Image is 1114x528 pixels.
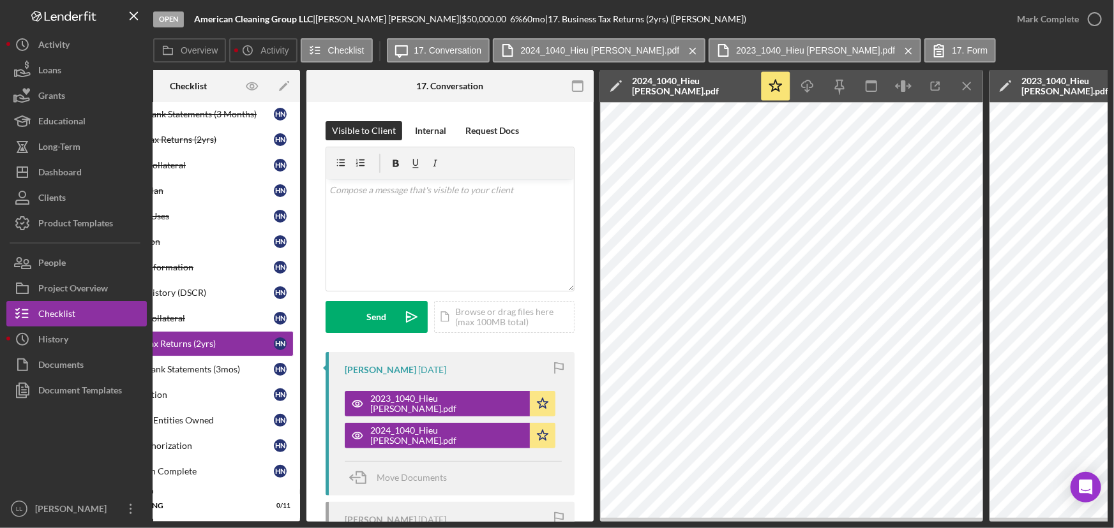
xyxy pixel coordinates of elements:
a: Personal Tax Returns (2yrs)HN [83,127,294,152]
button: Loans [6,57,147,83]
a: Credit AuthorizationHN [83,433,294,458]
div: 2023_1040_Hieu [PERSON_NAME].pdf [370,393,523,414]
button: 2023_1040_Hieu [PERSON_NAME].pdf [709,38,921,62]
a: Business Bank Statements (3mos)HN [83,356,294,382]
div: Checklist [38,301,75,330]
div: 6 % [510,14,522,24]
div: Activity [38,32,70,61]
a: Business Tax Returns (2yrs)HN [83,331,294,356]
div: H N [274,337,287,350]
div: [PERSON_NAME] [32,496,115,525]
div: H N [274,184,287,197]
div: Dashboard [38,159,82,188]
label: Checklist [328,45,365,55]
button: Project Overview [6,275,147,301]
div: [PERSON_NAME] [345,365,416,375]
label: 2024_1040_Hieu [PERSON_NAME].pdf [520,45,679,55]
a: Business CollateralHN [83,305,294,331]
label: 17. Conversation [414,45,482,55]
button: 17. Conversation [387,38,490,62]
button: Long-Term [6,134,147,159]
div: H N [274,261,287,274]
a: Personal Bank Statements (3 Months)HN [83,101,294,127]
div: History [38,326,68,355]
a: Checklist [6,301,147,326]
div: Project Overview [38,275,108,304]
button: History [6,326,147,352]
button: Request Docs [459,121,525,140]
div: H N [274,235,287,248]
div: H N [274,414,287,427]
div: Send [367,301,387,333]
div: H N [274,388,287,401]
button: 2024_1040_Hieu [PERSON_NAME].pdf [493,38,705,62]
div: Application Complete [109,466,274,476]
a: Personal CollateralHN [83,152,294,178]
label: Overview [181,45,218,55]
div: Grants [38,83,65,112]
div: Educational [38,108,86,137]
button: LL[PERSON_NAME] [6,496,147,522]
div: Checklist [170,81,207,91]
div: Business Information [109,262,274,272]
div: Personal Bank Statements (3 Months) [109,109,274,119]
div: H N [274,210,287,223]
button: Internal [409,121,453,140]
div: Document Templates [38,378,122,406]
div: Personal Tax Returns (2yrs) [109,135,274,145]
button: 2023_1040_Hieu [PERSON_NAME].pdf [345,391,555,416]
div: Business Plan [109,186,274,196]
div: H N [274,286,287,299]
div: $50,000.00 [462,14,510,24]
a: Business History (DSCR)HN [83,280,294,305]
div: People [38,250,66,279]
button: Visible to Client [326,121,402,140]
div: Business Tax Returns (2yrs) [109,339,274,349]
div: Business Collateral [109,313,274,323]
label: 17. Form [952,45,988,55]
button: Documents [6,352,147,378]
div: H N [274,465,287,478]
div: H N [274,439,287,452]
button: Document Templates [6,378,147,403]
button: Dashboard [6,159,147,185]
div: 0 / 11 [267,502,290,510]
div: 2024_1040_Hieu [PERSON_NAME].pdf [632,76,753,96]
time: 2025-07-24 21:42 [418,515,446,525]
div: H N [274,363,287,376]
label: 2023_1040_Hieu [PERSON_NAME].pdf [736,45,895,55]
button: People [6,250,147,275]
div: Credit Authorization [109,441,274,451]
a: Educational [6,108,147,134]
div: Personal Collateral [109,160,274,170]
div: H N [274,312,287,325]
a: Application CompleteHN [83,458,294,484]
button: Checklist [301,38,373,62]
b: American Cleaning Group LLC [194,13,313,24]
div: Sources & Uses [109,211,274,221]
div: Underwriting [102,502,259,510]
div: Product Templates [38,210,113,239]
a: Sources & UsesHN [83,203,294,229]
button: 2024_1040_Hieu [PERSON_NAME].pdf [345,423,555,448]
div: [PERSON_NAME] [PERSON_NAME] | [315,14,462,24]
a: Job CreationHN [83,229,294,254]
a: Business InformationHN [83,254,294,280]
div: 17. Conversation [417,81,484,91]
button: Activity [229,38,297,62]
button: Activity [6,32,147,57]
div: Business History (DSCR) [109,288,274,298]
div: Internal [415,121,446,140]
div: ID Verification [109,390,274,400]
button: Mark Complete [1004,6,1108,32]
div: 2024_1040_Hieu [PERSON_NAME].pdf [370,425,523,446]
div: Mark Complete [1017,6,1079,32]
